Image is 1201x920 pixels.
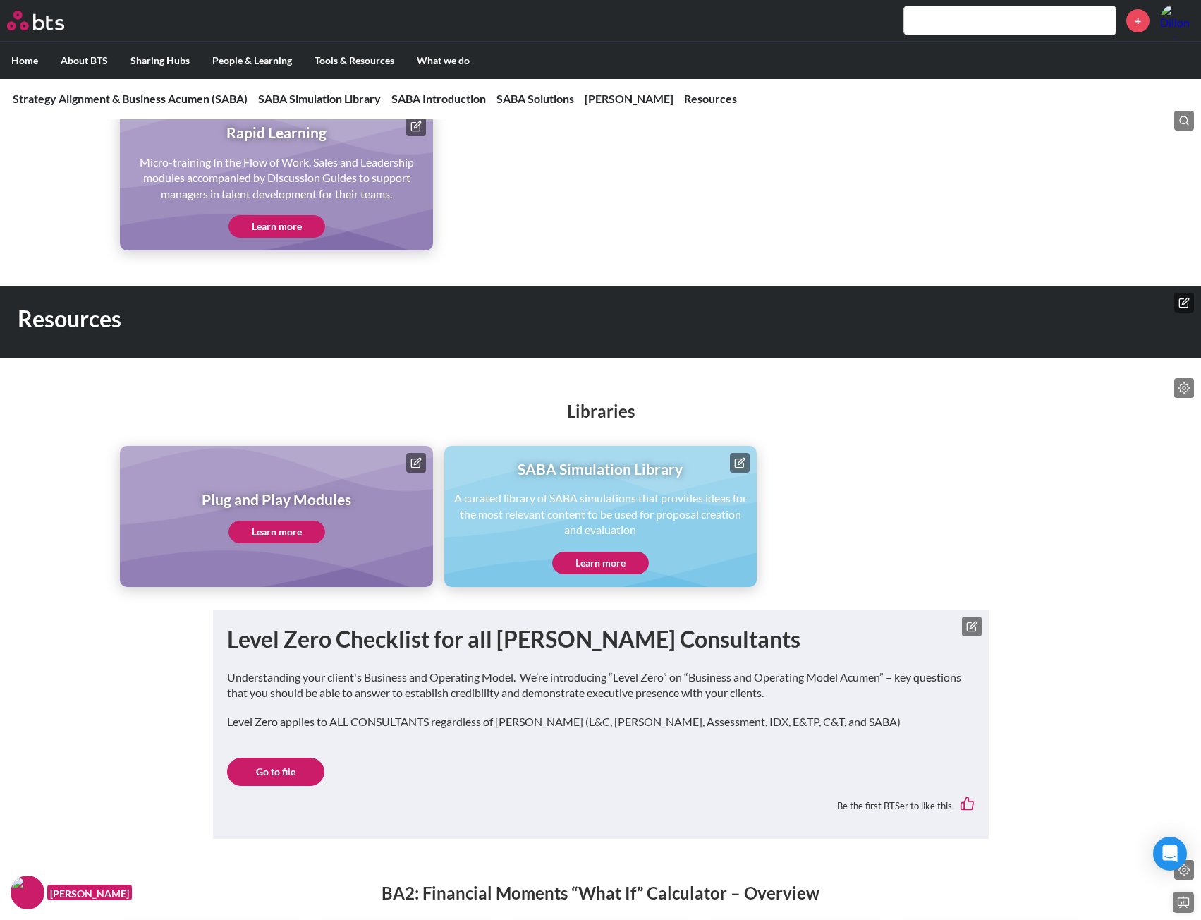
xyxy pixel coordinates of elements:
a: + [1126,9,1150,32]
a: Resources [684,92,737,105]
label: Tools & Resources [303,42,406,79]
a: Go to file [227,758,324,786]
a: SABA Solutions [496,92,574,105]
label: What we do [406,42,481,79]
h1: Plug and Play Modules [202,489,351,509]
label: Sharing Hubs [119,42,201,79]
img: Dillon Lee [1160,4,1194,37]
label: About BTS [49,42,119,79]
a: SABA Introduction [391,92,486,105]
p: Micro-training In the Flow of Work. Sales and Leadership modules accompanied by Discussion Guides... [130,155,422,202]
button: Edit text box [962,617,982,636]
button: Edit hero [1174,293,1194,313]
button: Edit page tile [730,453,750,473]
img: BTS Logo [7,11,64,30]
a: Learn more [552,552,649,574]
h1: SABA Simulation Library [454,459,747,479]
div: Be the first BTSer to like this. [227,786,975,825]
h1: Resources [18,303,834,335]
button: Edit page tile [406,453,426,473]
label: People & Learning [201,42,303,79]
a: Learn more [228,215,325,238]
p: Level Zero applies to ALL CONSULTANTS regardless of [PERSON_NAME] (L&C, [PERSON_NAME], Assessment... [227,714,975,730]
p: A curated library of SABA simulations that provides ideas for the most relevant content to be use... [454,490,747,538]
a: Profile [1160,4,1194,37]
button: Edit page tile [406,116,426,136]
figcaption: [PERSON_NAME] [47,885,132,901]
h1: Level Zero Checklist for all [PERSON_NAME] Consultants [227,624,975,655]
p: Understanding your client's Business and Operating Model. We’re introducing “Level Zero” on “Busi... [227,670,975,701]
h1: Rapid Learning [130,122,422,143]
a: Go home [7,11,90,30]
a: Learn more [228,521,325,543]
a: Strategy Alignment & Business Acumen (SABA) [13,92,248,105]
img: F [11,876,44,909]
a: SABA Simulation Library [258,92,381,105]
div: Open Intercom Messenger [1153,837,1187,871]
button: Edit page list [1174,378,1194,398]
a: [PERSON_NAME] [585,92,673,105]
